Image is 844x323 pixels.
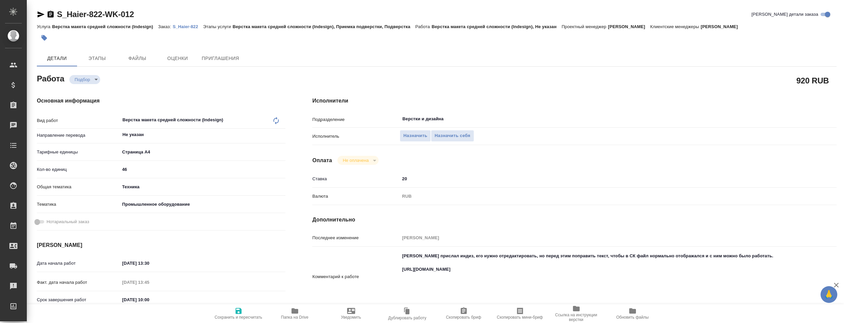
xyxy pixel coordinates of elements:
[400,130,431,142] button: Назначить
[210,304,267,323] button: Сохранить и пересчитать
[120,258,178,268] input: ✎ Введи что-нибудь
[215,315,262,320] span: Сохранить и пересчитать
[233,24,415,29] p: Верстка макета средней сложности (Indesign), Приемка подверстки, Подверстка
[312,116,400,123] p: Подразделение
[37,72,64,84] h2: Работа
[161,54,194,63] span: Оценки
[37,132,120,139] p: Направление перевода
[37,184,120,190] p: Общая тематика
[120,277,178,287] input: Пустое поле
[435,132,470,140] span: Назначить себя
[789,118,791,120] button: Open
[282,134,283,135] button: Open
[37,117,120,124] p: Вид работ
[120,146,285,158] div: Страница А4
[312,133,400,140] p: Исполнитель
[400,233,793,243] input: Пустое поле
[312,176,400,182] p: Ставка
[341,315,361,320] span: Уведомить
[400,174,793,184] input: ✎ Введи что-нибудь
[41,54,73,63] span: Детали
[37,297,120,303] p: Срок завершения работ
[400,191,793,202] div: RUB
[415,24,432,29] p: Работа
[492,304,548,323] button: Скопировать мини-бриф
[120,199,285,210] div: Промышленное оборудование
[821,286,837,303] button: 🙏
[120,295,178,305] input: ✎ Введи что-нибудь
[57,10,134,19] a: S_Haier-822-WK-012
[312,156,332,165] h4: Оплата
[37,24,52,29] p: Услуга
[37,260,120,267] p: Дата начала работ
[796,75,829,86] h2: 920 RUB
[73,77,92,82] button: Подбор
[388,316,427,320] span: Дублировать работу
[752,11,818,18] span: [PERSON_NAME] детали заказа
[47,218,89,225] span: Нотариальный заказ
[497,315,543,320] span: Скопировать мини-бриф
[604,304,661,323] button: Обновить файлы
[312,216,837,224] h4: Дополнительно
[323,304,379,323] button: Уведомить
[37,279,120,286] p: Факт. дата начала работ
[552,313,600,322] span: Ссылка на инструкции верстки
[701,24,743,29] p: [PERSON_NAME]
[37,166,120,173] p: Кол-во единиц
[202,54,239,63] span: Приглашения
[120,181,285,193] div: Техника
[158,24,173,29] p: Заказ:
[120,165,285,174] input: ✎ Введи что-нибудь
[436,304,492,323] button: Скопировать бриф
[431,130,474,142] button: Назначить себя
[432,24,562,29] p: Верстка макета средней сложности (Indesign), Не указан
[403,132,427,140] span: Назначить
[281,315,309,320] span: Папка на Drive
[37,30,52,45] button: Добавить тэг
[173,23,203,29] a: S_Haier-822
[312,193,400,200] p: Валюта
[337,156,379,165] div: Подбор
[81,54,113,63] span: Этапы
[379,304,436,323] button: Дублировать работу
[121,54,153,63] span: Файлы
[37,201,120,208] p: Тематика
[52,24,158,29] p: Верстка макета средней сложности (Indesign)
[608,24,650,29] p: [PERSON_NAME]
[37,149,120,155] p: Тарифные единицы
[69,75,100,84] div: Подбор
[446,315,481,320] span: Скопировать бриф
[267,304,323,323] button: Папка на Drive
[562,24,608,29] p: Проектный менеджер
[37,97,285,105] h4: Основная информация
[312,273,400,280] p: Комментарий к работе
[173,24,203,29] p: S_Haier-822
[312,235,400,241] p: Последнее изменение
[400,250,793,302] textarea: [PERSON_NAME] прислал индиз, его нужно отредактировать, но перед этим поправить текст, чтобы в СК...
[47,10,55,18] button: Скопировать ссылку
[616,315,649,320] span: Обновить файлы
[650,24,701,29] p: Клиентские менеджеры
[312,97,837,105] h4: Исполнители
[37,10,45,18] button: Скопировать ссылку для ЯМессенджера
[37,241,285,249] h4: [PERSON_NAME]
[203,24,233,29] p: Этапы услуги
[341,157,371,163] button: Не оплачена
[548,304,604,323] button: Ссылка на инструкции верстки
[823,287,835,302] span: 🙏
